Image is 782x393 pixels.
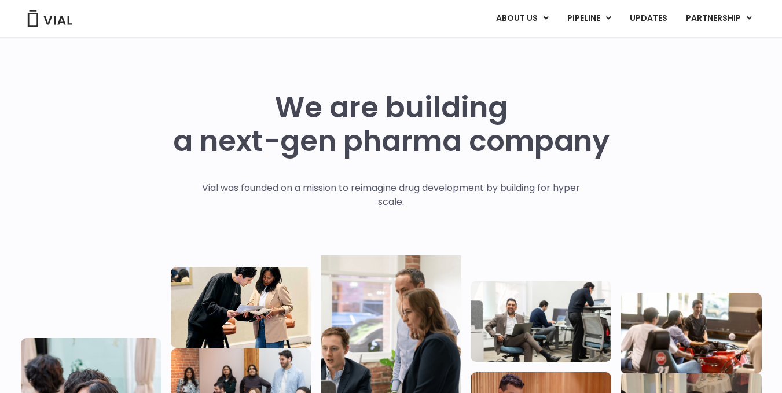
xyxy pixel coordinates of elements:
[190,181,592,209] p: Vial was founded on a mission to reimagine drug development by building for hyper scale.
[173,91,610,158] h1: We are building a next-gen pharma company
[677,9,761,28] a: PARTNERSHIPMenu Toggle
[621,293,761,374] img: Group of people playing whirlyball
[487,9,557,28] a: ABOUT USMenu Toggle
[471,281,611,362] img: Three people working in an office
[27,10,73,27] img: Vial Logo
[171,267,311,348] img: Two people looking at a paper talking.
[558,9,620,28] a: PIPELINEMenu Toggle
[621,9,676,28] a: UPDATES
